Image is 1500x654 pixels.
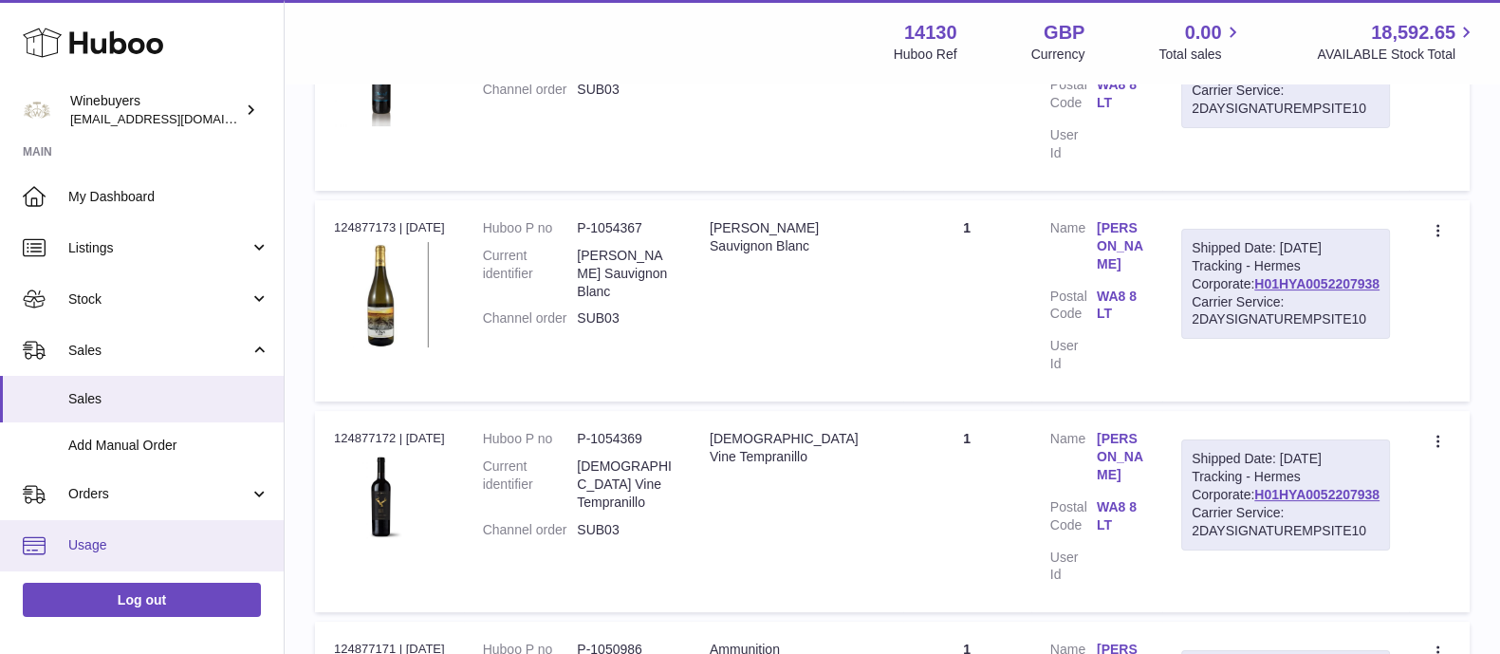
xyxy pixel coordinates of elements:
[577,430,672,448] dd: P-1054369
[68,239,250,257] span: Listings
[483,247,578,301] dt: Current identifier
[1158,20,1243,64] a: 0.00 Total sales
[334,219,445,236] div: 124877173 | [DATE]
[1185,20,1222,46] span: 0.00
[68,390,269,408] span: Sales
[1192,293,1380,329] div: Carrier Service: 2DAYSIGNATUREMPSITE10
[1097,219,1143,273] a: [PERSON_NAME]
[23,96,51,124] img: internalAdmin-14130@internal.huboo.com
[577,219,672,237] dd: P-1054367
[1181,229,1390,339] div: Tracking - Hermes Corporate:
[710,430,884,466] div: [DEMOGRAPHIC_DATA] Vine Tempranillo
[1050,219,1097,278] dt: Name
[1158,46,1243,64] span: Total sales
[1097,76,1143,112] a: WA8 8LT
[334,242,429,347] img: 1755000800.png
[68,485,250,503] span: Orders
[68,342,250,360] span: Sales
[577,458,672,512] dd: [DEMOGRAPHIC_DATA] Vine Tempranillo
[68,437,269,455] span: Add Manual Order
[1371,20,1455,46] span: 18,592.65
[1050,498,1097,539] dt: Postal Code
[1097,430,1143,484] a: [PERSON_NAME]
[894,46,957,64] div: Huboo Ref
[1097,288,1143,324] a: WA8 8LT
[903,411,1031,612] td: 1
[334,454,429,549] img: 1755000930.jpg
[1050,76,1097,117] dt: Postal Code
[483,458,578,512] dt: Current identifier
[483,219,578,237] dt: Huboo P no
[1050,288,1097,328] dt: Postal Code
[577,247,672,301] dd: [PERSON_NAME] Sauvignon Blanc
[68,188,269,206] span: My Dashboard
[577,521,672,539] dd: SUB03
[1192,239,1380,257] div: Shipped Date: [DATE]
[1050,337,1097,373] dt: User Id
[483,309,578,327] dt: Channel order
[68,290,250,308] span: Stock
[577,81,672,99] dd: SUB03
[1097,498,1143,534] a: WA8 8LT
[903,200,1031,402] td: 1
[23,583,261,617] a: Log out
[1050,126,1097,162] dt: User Id
[483,521,578,539] dt: Channel order
[483,81,578,99] dt: Channel order
[1181,439,1390,550] div: Tracking - Hermes Corporate:
[1192,82,1380,118] div: Carrier Service: 2DAYSIGNATUREMPSITE10
[1317,20,1477,64] a: 18,592.65 AVAILABLE Stock Total
[1044,20,1084,46] strong: GBP
[904,20,957,46] strong: 14130
[68,536,269,554] span: Usage
[1031,46,1085,64] div: Currency
[1317,46,1477,64] span: AVAILABLE Stock Total
[1254,487,1380,502] a: H01HYA0052207938
[1254,276,1380,291] a: H01HYA0052207938
[710,219,884,255] div: [PERSON_NAME] Sauvignon Blanc
[1192,504,1380,540] div: Carrier Service: 2DAYSIGNATUREMPSITE10
[1050,430,1097,489] dt: Name
[70,111,279,126] span: [EMAIL_ADDRESS][DOMAIN_NAME]
[577,309,672,327] dd: SUB03
[334,430,445,447] div: 124877172 | [DATE]
[70,92,241,128] div: Winebuyers
[1050,549,1097,585] dt: User Id
[483,430,578,448] dt: Huboo P no
[1192,450,1380,468] div: Shipped Date: [DATE]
